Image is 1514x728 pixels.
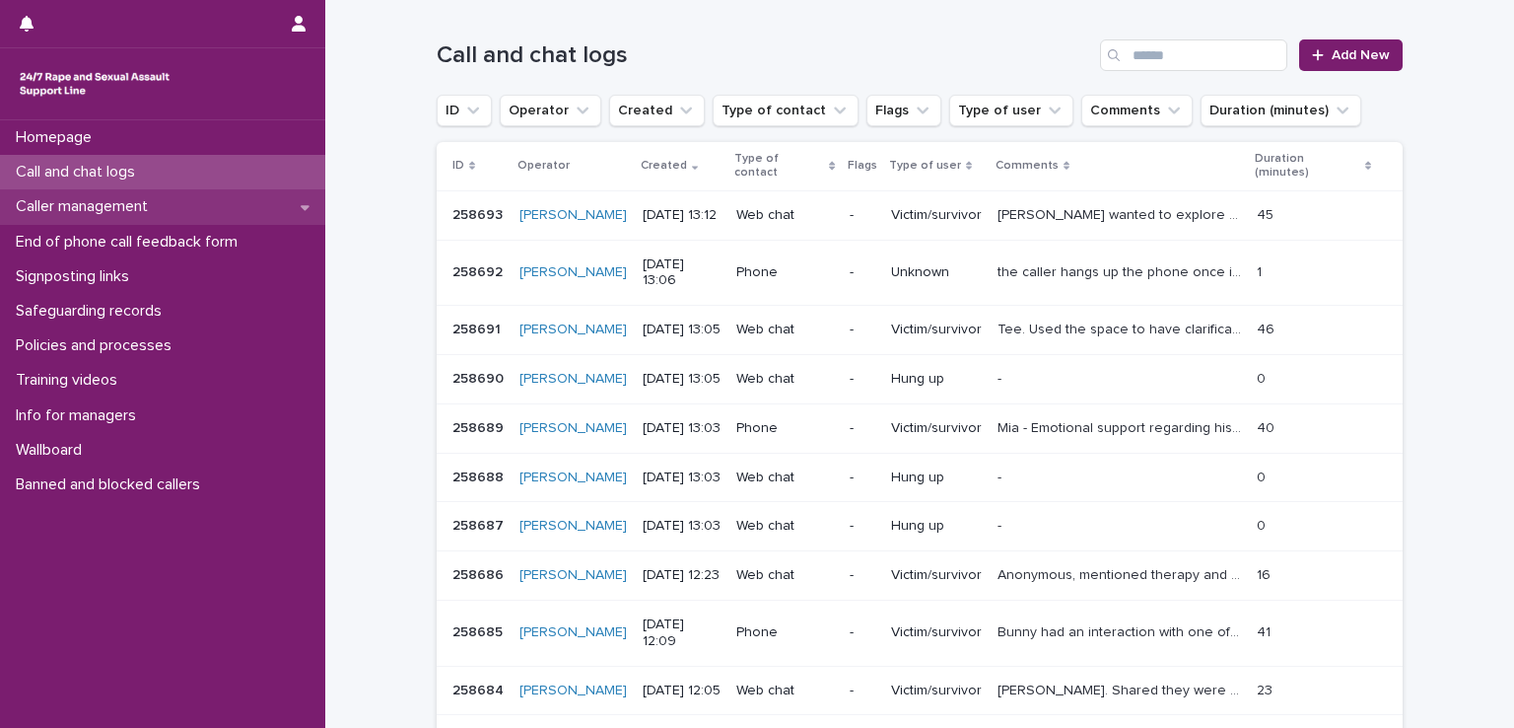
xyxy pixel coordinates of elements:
[1100,39,1287,71] input: Search
[736,322,833,338] p: Web chat
[850,624,875,641] p: -
[850,371,875,388] p: -
[850,567,875,584] p: -
[452,155,464,177] p: ID
[998,679,1245,699] p: Leah. Shared they were raped 4 years ago and that the perpetrator was convicted and sentenced las...
[850,470,875,486] p: -
[519,683,627,699] a: [PERSON_NAME]
[736,683,833,699] p: Web chat
[891,518,982,535] p: Hung up
[8,163,151,182] p: Call and chat logs
[1332,48,1390,62] span: Add New
[736,207,833,224] p: Web chat
[519,322,627,338] a: [PERSON_NAME]
[866,95,941,126] button: Flags
[437,354,1403,403] tr: 258690258690 [PERSON_NAME] [DATE] 13:05Web chat-Hung up-- 00
[643,256,721,290] p: [DATE] 13:06
[891,264,982,281] p: Unknown
[736,470,833,486] p: Web chat
[519,420,627,437] a: [PERSON_NAME]
[850,683,875,699] p: -
[891,371,982,388] p: Hung up
[452,563,508,584] p: 258686
[1257,514,1270,535] p: 0
[736,567,833,584] p: Web chat
[1257,679,1276,699] p: 23
[437,41,1092,70] h1: Call and chat logs
[452,620,507,641] p: 258685
[8,371,133,390] p: Training videos
[437,666,1403,715] tr: 258684258684 [PERSON_NAME] [DATE] 12:05Web chat-Victim/survivor[PERSON_NAME]. Shared they were ra...
[643,371,721,388] p: [DATE] 13:05
[643,683,721,699] p: [DATE] 12:05
[998,203,1245,224] p: Chatter wanted to explore difficult patterns of self harm associated with her CSA. Emotional supp...
[519,207,627,224] a: [PERSON_NAME]
[736,371,833,388] p: Web chat
[519,624,627,641] a: [PERSON_NAME]
[437,502,1403,551] tr: 258687258687 [PERSON_NAME] [DATE] 13:03Web chat-Hung up-- 00
[452,318,505,338] p: 258691
[519,518,627,535] a: [PERSON_NAME]
[8,441,98,460] p: Wallboard
[1257,620,1274,641] p: 41
[850,207,875,224] p: -
[736,420,833,437] p: Phone
[848,155,877,177] p: Flags
[998,514,1005,535] p: -
[1257,260,1266,281] p: 1
[437,403,1403,453] tr: 258689258689 [PERSON_NAME] [DATE] 13:03Phone-Victim/survivorMia - Emotional support regarding his...
[1299,39,1403,71] a: Add New
[8,233,253,252] p: End of phone call feedback form
[891,207,982,224] p: Victim/survivor
[437,551,1403,601] tr: 258686258686 [PERSON_NAME] [DATE] 12:23Web chat-Victim/survivorAnonymous, mentioned therapy and s...
[437,600,1403,666] tr: 258685258685 [PERSON_NAME] [DATE] 12:09Phone-Victim/survivorBunny had an interaction with one of ...
[998,620,1245,641] p: Bunny had an interaction with one of her perpetrators during which they were saying kind things. ...
[1255,148,1360,184] p: Duration (minutes)
[643,518,721,535] p: [DATE] 13:03
[519,567,627,584] a: [PERSON_NAME]
[850,322,875,338] p: -
[736,624,833,641] p: Phone
[998,466,1005,486] p: -
[452,260,507,281] p: 258692
[998,416,1245,437] p: Mia - Emotional support regarding historic rape by stranger, explored feelings and validated. Fur...
[850,264,875,281] p: -
[452,203,507,224] p: 258693
[736,518,833,535] p: Web chat
[643,420,721,437] p: [DATE] 13:03
[16,64,173,104] img: rhQMoQhaT3yELyF149Cw
[437,95,492,126] button: ID
[437,453,1403,502] tr: 258688258688 [PERSON_NAME] [DATE] 13:03Web chat-Hung up-- 00
[891,470,982,486] p: Hung up
[998,318,1245,338] p: Tee. Used the space to have clarification of/name what happened to them. Shared that a neighbour ...
[437,306,1403,355] tr: 258691258691 [PERSON_NAME] [DATE] 13:05Web chat-Victim/survivorTee. Used the space to have clarif...
[891,420,982,437] p: Victim/survivor
[8,406,152,425] p: Info for managers
[713,95,859,126] button: Type of contact
[500,95,601,126] button: Operator
[452,367,508,388] p: 258690
[641,155,687,177] p: Created
[1257,563,1274,584] p: 16
[643,322,721,338] p: [DATE] 13:05
[452,679,508,699] p: 258684
[452,466,508,486] p: 258688
[1257,416,1278,437] p: 40
[519,264,627,281] a: [PERSON_NAME]
[1257,203,1277,224] p: 45
[1257,466,1270,486] p: 0
[8,475,216,494] p: Banned and blocked callers
[517,155,570,177] p: Operator
[643,567,721,584] p: [DATE] 12:23
[891,322,982,338] p: Victim/survivor
[519,371,627,388] a: [PERSON_NAME]
[519,470,627,486] a: [PERSON_NAME]
[736,264,833,281] p: Phone
[643,617,721,650] p: [DATE] 12:09
[437,190,1403,240] tr: 258693258693 [PERSON_NAME] [DATE] 13:12Web chat-Victim/survivor[PERSON_NAME] wanted to explore di...
[643,470,721,486] p: [DATE] 13:03
[850,420,875,437] p: -
[891,567,982,584] p: Victim/survivor
[1201,95,1361,126] button: Duration (minutes)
